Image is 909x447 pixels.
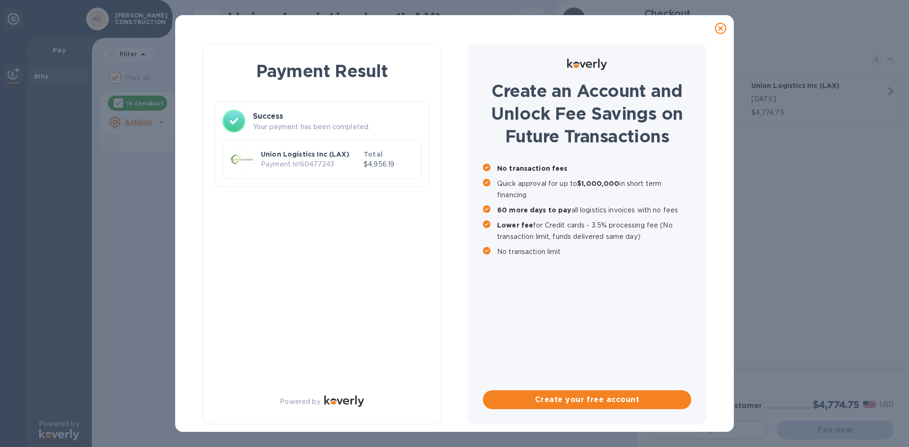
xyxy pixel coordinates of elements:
p: $4,956.19 [364,159,413,169]
p: Payment № 60477243 [261,159,360,169]
button: Create your free account [483,390,691,409]
p: Union Logistics Inc (LAX) [261,149,360,159]
b: No transaction fees [497,165,568,172]
b: 60 more days to pay [497,206,571,214]
img: Logo [324,395,364,407]
p: Quick approval for up to in short term financing [497,178,691,201]
b: Total [364,150,383,158]
p: Powered by [280,397,320,407]
p: all logistics invoices with no fees [497,204,691,216]
h3: Success [253,111,421,122]
img: Logo [567,59,607,70]
p: No transaction limit [497,246,691,257]
b: $1,000,000 [577,180,619,187]
h1: Create an Account and Unlock Fee Savings on Future Transactions [483,79,691,148]
b: Lower fee [497,221,533,229]
p: Your payment has been completed. [253,122,421,132]
p: for Credit cards - 3.5% processing fee (No transaction limit, funds delivered same day) [497,219,691,242]
h1: Payment Result [218,59,426,83]
span: Create your free account [490,394,684,405]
